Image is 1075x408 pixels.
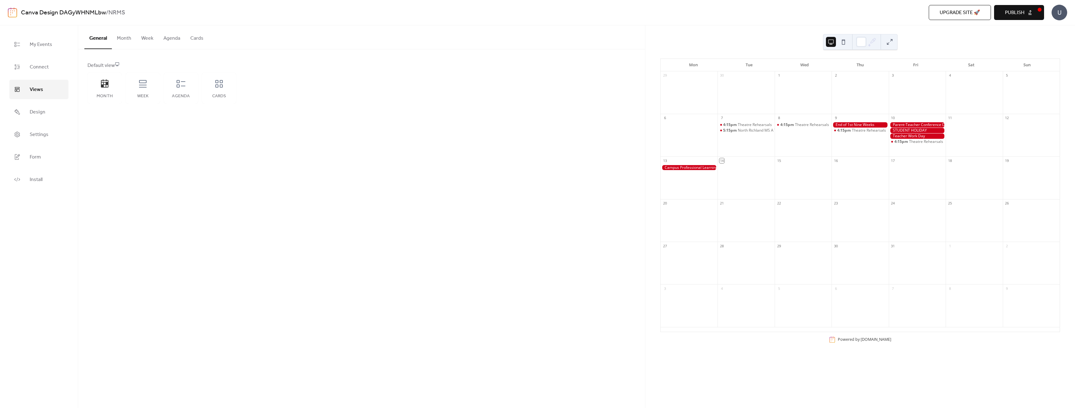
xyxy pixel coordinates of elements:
b: / [106,7,108,19]
div: 29 [777,244,781,248]
div: 24 [891,201,895,206]
div: 10 [891,116,895,120]
div: Wed [777,59,832,71]
img: logo [8,8,17,18]
a: Views [9,80,68,99]
a: [DOMAIN_NAME] [861,337,891,342]
div: 2 [833,73,838,78]
b: NRMS [108,7,125,19]
div: 15 [777,158,781,163]
a: Install [9,170,68,189]
a: Canva Design DAGyWHNMLbw [21,7,106,19]
div: 30 [833,244,838,248]
div: Theatre Rehearsals [717,122,774,128]
button: Week [136,25,158,48]
div: 7 [719,116,724,120]
div: 2 [1005,244,1009,248]
div: 29 [662,73,667,78]
div: 6 [662,116,667,120]
div: Mon [666,59,721,71]
div: Thu [832,59,888,71]
div: 25 [947,201,952,206]
div: 27 [662,244,667,248]
a: Connect [9,57,68,77]
div: Sat [943,59,999,71]
div: 8 [777,116,781,120]
div: Agenda [170,94,192,99]
div: Week [132,94,154,99]
div: 22 [777,201,781,206]
div: Powered by [838,337,891,342]
div: 9 [833,116,838,120]
span: Connect [30,62,49,72]
span: 4:15pm [837,128,852,133]
div: STUDENT HOLIDAY [889,128,946,133]
a: Design [9,102,68,122]
div: Theatre Rehearsals [832,128,888,133]
div: End of 1st Nine Weeks [832,122,888,128]
div: Theatre Rehearsals [775,122,832,128]
div: 1 [777,73,781,78]
span: 5:15pm [723,128,738,133]
div: Cards [208,94,230,99]
div: 16 [833,158,838,163]
div: 19 [1005,158,1009,163]
div: 21 [719,201,724,206]
button: Cards [185,25,208,48]
span: 4:15pm [723,122,738,128]
div: 1 [947,244,952,248]
div: 11 [947,116,952,120]
div: 5 [777,286,781,291]
span: 4:15pm [894,139,909,144]
div: 31 [891,244,895,248]
span: Install [30,175,42,185]
div: 30 [719,73,724,78]
div: Teacher Work Day [889,133,946,139]
div: 6 [833,286,838,291]
button: Upgrade site 🚀 [929,5,991,20]
div: Parent-Teacher Conference Day [889,122,946,128]
button: Publish [994,5,1044,20]
div: 26 [1005,201,1009,206]
div: 14 [719,158,724,163]
div: Tue [721,59,777,71]
a: My Events [9,35,68,54]
div: 17 [891,158,895,163]
span: Upgrade site 🚀 [940,9,980,17]
div: 23 [833,201,838,206]
div: 20 [662,201,667,206]
div: Theatre Rehearsals [852,128,886,133]
span: Views [30,85,43,95]
span: Design [30,107,45,117]
div: 5 [1005,73,1009,78]
span: Settings [30,130,48,140]
a: Form [9,147,68,167]
div: 9 [1005,286,1009,291]
span: Publish [1005,9,1024,17]
button: Month [112,25,136,48]
div: Theatre Rehearsals [795,122,829,128]
div: Theatre Rehearsals [738,122,772,128]
div: 3 [662,286,667,291]
div: U [1052,5,1067,20]
div: 3 [891,73,895,78]
span: My Events [30,40,52,50]
div: 4 [947,73,952,78]
div: 28 [719,244,724,248]
div: 4 [719,286,724,291]
button: Agenda [158,25,185,48]
div: Fri [888,59,943,71]
div: 12 [1005,116,1009,120]
a: Settings [9,125,68,144]
div: Month [94,94,116,99]
div: Sun [999,59,1055,71]
div: 7 [891,286,895,291]
div: 8 [947,286,952,291]
div: Theatre Rehearsals [889,139,946,144]
div: 13 [662,158,667,163]
div: North Richland MS A Team vs Euless 7th/8th A Team - Football (M) - 8th grade [717,128,774,133]
div: Default view [87,62,634,69]
button: General [84,25,112,49]
div: North Richland MS A Team vs Euless 7th/8th A Team - Football (M) - 8th grade [738,128,873,133]
span: 4:15pm [780,122,795,128]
